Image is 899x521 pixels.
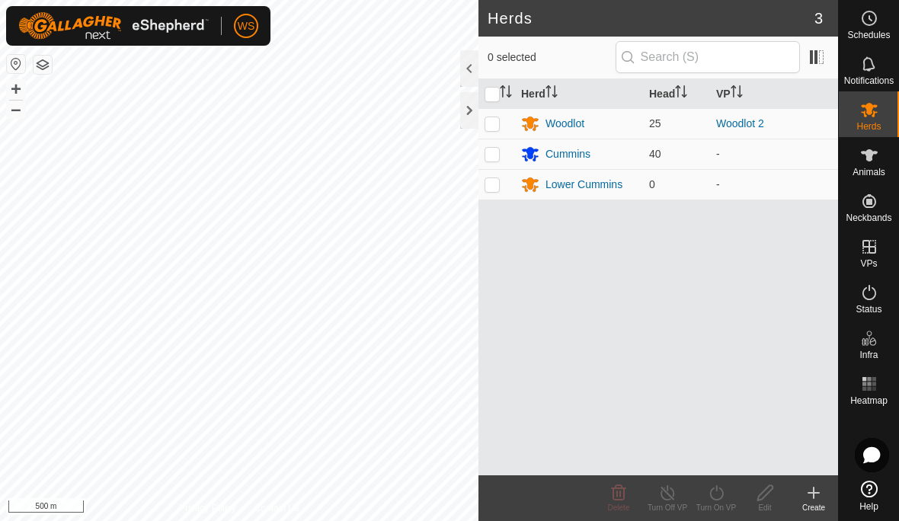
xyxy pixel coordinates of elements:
[675,88,687,100] p-sorticon: Activate to sort
[839,475,899,517] a: Help
[859,502,878,511] span: Help
[710,79,838,109] th: VP
[7,55,25,73] button: Reset Map
[846,213,891,222] span: Neckbands
[692,502,741,513] div: Turn On VP
[649,148,661,160] span: 40
[789,502,838,513] div: Create
[643,502,692,513] div: Turn Off VP
[814,7,823,30] span: 3
[254,501,299,515] a: Contact Us
[608,503,630,512] span: Delete
[649,178,655,190] span: 0
[710,169,838,200] td: -
[545,146,590,162] div: Cummins
[515,79,643,109] th: Herd
[716,117,764,129] a: Woodlot 2
[545,88,558,100] p-sorticon: Activate to sort
[488,50,616,66] span: 0 selected
[860,259,877,268] span: VPs
[710,139,838,169] td: -
[7,100,25,118] button: –
[643,79,710,109] th: Head
[616,41,800,73] input: Search (S)
[7,80,25,98] button: +
[179,501,236,515] a: Privacy Policy
[649,117,661,129] span: 25
[847,30,890,40] span: Schedules
[844,76,894,85] span: Notifications
[488,9,814,27] h2: Herds
[856,305,881,314] span: Status
[18,12,209,40] img: Gallagher Logo
[859,350,878,360] span: Infra
[238,18,255,34] span: WS
[853,168,885,177] span: Animals
[545,177,622,193] div: Lower Cummins
[850,396,888,405] span: Heatmap
[34,56,52,74] button: Map Layers
[731,88,743,100] p-sorticon: Activate to sort
[856,122,881,131] span: Herds
[741,502,789,513] div: Edit
[545,116,584,132] div: Woodlot
[500,88,512,100] p-sorticon: Activate to sort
